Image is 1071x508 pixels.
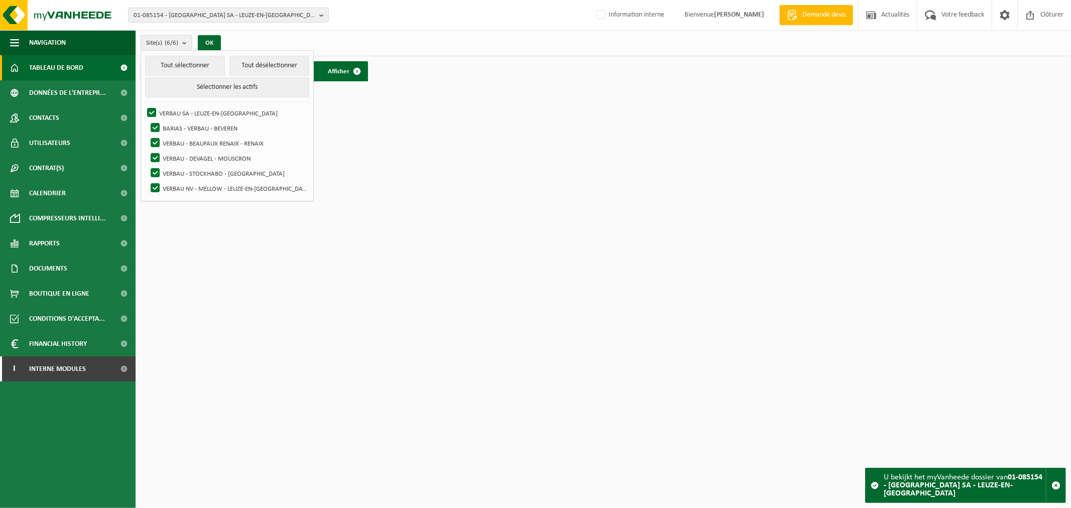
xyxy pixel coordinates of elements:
[229,56,309,76] button: Tout désélectionner
[29,105,59,131] span: Contacts
[198,35,221,51] button: OK
[149,120,309,136] label: BARIAS - VERBAU - BEVEREN
[29,231,60,256] span: Rapports
[29,181,66,206] span: Calendrier
[328,68,349,75] span: Afficher
[149,181,309,196] label: VERBAU NV - MELLOW - LEUZE-EN-[GEOGRAPHIC_DATA]
[145,56,224,76] button: Tout sélectionner
[145,105,309,120] label: VERBAU SA - LEUZE-EN-[GEOGRAPHIC_DATA]
[779,5,853,25] a: Demande devis
[320,61,367,81] a: Afficher
[29,256,67,281] span: Documents
[29,156,64,181] span: Contrat(s)
[714,11,764,19] strong: [PERSON_NAME]
[134,8,315,23] span: 01-085154 - [GEOGRAPHIC_DATA] SA - LEUZE-EN-[GEOGRAPHIC_DATA]
[884,473,1042,497] strong: 01-085154 - [GEOGRAPHIC_DATA] SA - LEUZE-EN-[GEOGRAPHIC_DATA]
[146,36,178,51] span: Site(s)
[29,331,87,356] span: Financial History
[29,30,66,55] span: Navigation
[128,8,329,23] button: 01-085154 - [GEOGRAPHIC_DATA] SA - LEUZE-EN-[GEOGRAPHIC_DATA]
[10,356,19,382] span: I
[29,206,106,231] span: Compresseurs intelli...
[145,77,309,97] button: Sélectionner les actifs
[800,10,848,20] span: Demande devis
[29,80,106,105] span: Données de l'entrepr...
[884,468,1046,502] div: U bekijkt het myVanheede dossier van
[149,166,309,181] label: VERBAU - STOCKHABO - [GEOGRAPHIC_DATA]
[29,356,86,382] span: Interne modules
[141,35,192,50] button: Site(s)(6/6)
[594,8,664,23] label: Information interne
[29,281,89,306] span: Boutique en ligne
[29,55,83,80] span: Tableau de bord
[149,151,309,166] label: VERBAU - DEVAGEL - MOUSCRON
[165,40,178,46] count: (6/6)
[29,131,70,156] span: Utilisateurs
[29,306,105,331] span: Conditions d'accepta...
[149,136,309,151] label: VERBAU - BEAUFAUX RENAIX - RENAIX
